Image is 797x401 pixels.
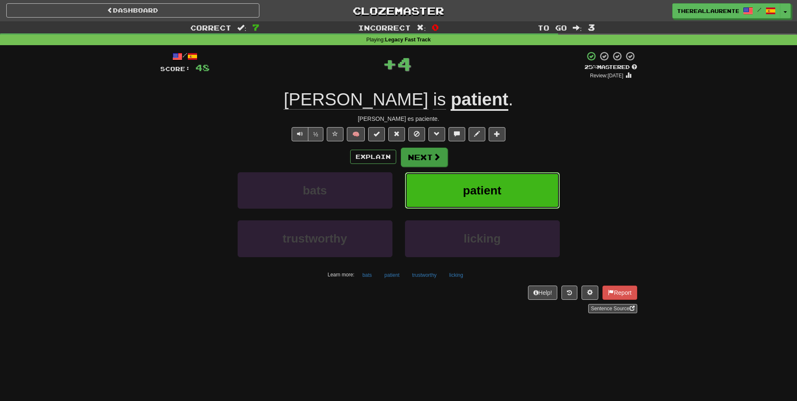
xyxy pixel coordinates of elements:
[272,3,525,18] a: Clozemaster
[448,127,465,141] button: Discuss sentence (alt+u)
[160,65,190,72] span: Score:
[358,269,377,281] button: bats
[382,51,397,76] span: +
[160,115,637,123] div: [PERSON_NAME] es paciente.
[463,184,502,197] span: patient
[368,127,385,141] button: Set this sentence to 100% Mastered (alt+m)
[588,304,637,313] a: Sentence Source
[388,127,405,141] button: Reset to 0% Mastered (alt+r)
[328,272,354,278] small: Learn more:
[508,89,513,109] span: .
[408,127,425,141] button: Ignore sentence (alt+i)
[584,64,637,71] div: Mastered
[195,62,210,73] span: 48
[397,53,412,74] span: 4
[538,23,567,32] span: To go
[407,269,441,281] button: trustworthy
[445,269,468,281] button: licking
[252,22,259,32] span: 7
[590,73,623,79] small: Review: [DATE]
[238,172,392,209] button: bats
[303,184,327,197] span: bats
[405,172,560,209] button: patient
[489,127,505,141] button: Add to collection (alt+a)
[327,127,343,141] button: Favorite sentence (alt+f)
[469,127,485,141] button: Edit sentence (alt+d)
[283,232,347,245] span: trustworthy
[672,3,780,18] a: thereallaurente /
[385,37,431,43] strong: Legacy Fast Track
[677,7,739,15] span: thereallaurente
[584,64,597,70] span: 25 %
[573,24,582,31] span: :
[464,232,501,245] span: licking
[347,127,365,141] button: 🧠
[561,286,577,300] button: Round history (alt+y)
[238,220,392,257] button: trustworthy
[290,127,324,141] div: Text-to-speech controls
[405,220,560,257] button: licking
[757,7,761,13] span: /
[451,89,508,111] u: patient
[428,127,445,141] button: Grammar (alt+g)
[432,22,439,32] span: 0
[380,269,404,281] button: patient
[401,148,448,167] button: Next
[433,89,446,110] span: is
[358,23,411,32] span: Incorrect
[588,22,595,32] span: 3
[308,127,324,141] button: ½
[284,89,428,110] span: [PERSON_NAME]
[292,127,308,141] button: Play sentence audio (ctl+space)
[350,150,396,164] button: Explain
[528,286,558,300] button: Help!
[190,23,231,32] span: Correct
[417,24,426,31] span: :
[237,24,246,31] span: :
[602,286,637,300] button: Report
[160,51,210,61] div: /
[6,3,259,18] a: Dashboard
